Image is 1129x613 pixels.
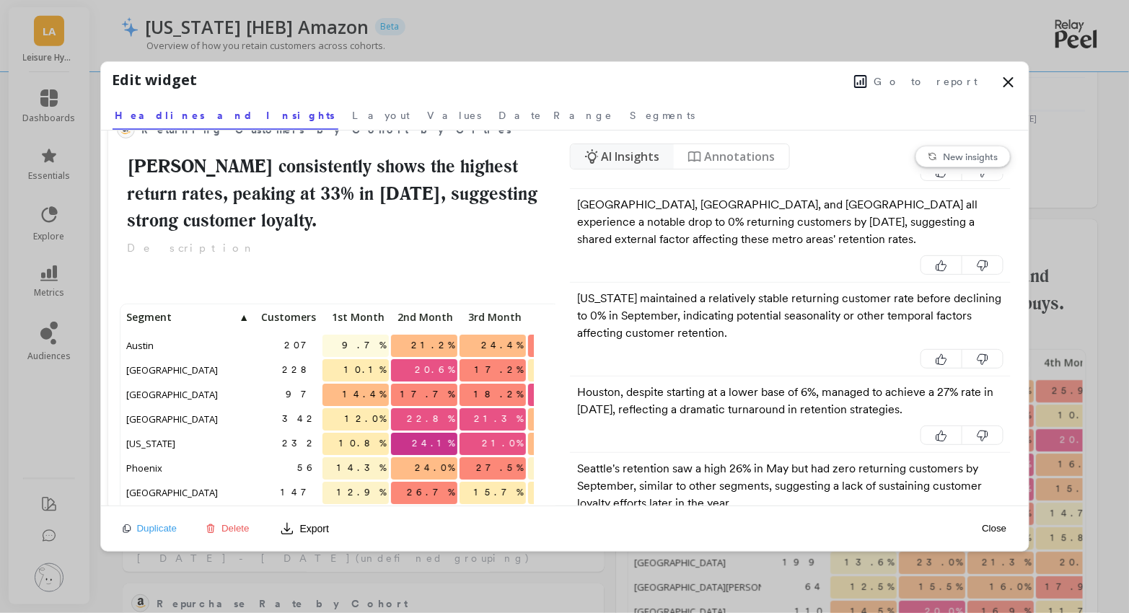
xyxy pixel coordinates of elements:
span: 342 [279,408,320,430]
p: Segment [123,307,253,327]
span: 26.7% [404,482,457,503]
span: 17.2% [472,359,526,381]
p: Seattle's retention saw a high 26% in May but had zero returning customers by September, similar ... [577,460,1003,512]
span: 24.1% [409,433,457,454]
span: 2nd Month [394,312,453,323]
div: Toggle SortBy [123,307,192,332]
span: [GEOGRAPHIC_DATA] [123,408,222,430]
button: Go to report [850,72,983,91]
span: 147 [278,482,320,503]
span: Duplicate [137,523,177,534]
button: New insights [915,146,1011,167]
p: 2nd Month [391,307,457,327]
p: 3rd Month [460,307,526,327]
span: 14.3% [334,457,389,479]
span: 15.7% [471,482,526,503]
span: Headlines and Insights [115,108,335,123]
span: 56 [294,457,320,479]
div: Toggle SortBy [322,307,390,332]
span: Values [428,108,482,123]
span: Annotations [704,148,775,165]
span: 24.0% [412,457,457,479]
span: 12.9% [334,482,389,503]
span: 12.0% [342,408,389,430]
span: [US_STATE] [123,433,180,454]
span: Layout [353,108,410,123]
p: Description [117,240,564,257]
div: Toggle SortBy [390,307,459,332]
span: 10.1% [341,359,389,381]
div: Toggle SortBy [527,307,596,332]
span: AI Insights [601,148,659,165]
span: [GEOGRAPHIC_DATA] [123,359,222,381]
span: 20.6% [412,359,457,381]
span: Customers [257,312,316,323]
span: 24.4% [478,335,526,356]
p: [GEOGRAPHIC_DATA], [GEOGRAPHIC_DATA], and [GEOGRAPHIC_DATA] all experience a notable drop to 0% r... [577,196,1003,248]
span: Segments [631,108,695,123]
span: 1st Month [325,312,385,323]
button: Duplicate [118,522,182,534]
p: [US_STATE] maintained a relatively stable returning customer rate before declining to 0% in Septe... [577,290,1003,342]
span: Returning Customers by Cohort by Cities [142,123,512,138]
span: 21.3% [471,408,526,430]
span: 17.7% [397,384,457,405]
span: 228 [279,359,320,381]
h1: Edit widget [113,69,198,91]
button: Delete [201,522,254,534]
nav: Tabs [113,97,1017,130]
span: 4th Month [531,312,590,323]
div: Toggle SortBy [253,307,322,332]
p: Houston, despite starting at a lower base of 6%, managed to achieve a 27% rate in [DATE], reflect... [577,384,1003,418]
span: 14.4% [340,384,389,405]
div: Toggle SortBy [459,307,527,332]
span: 22.8% [404,408,457,430]
span: 27.5% [473,457,526,479]
span: Go to report [874,74,978,89]
button: Export [274,517,335,540]
span: Segment [126,312,237,323]
span: Phoenix [123,457,167,479]
span: Delete [221,523,250,534]
span: 9.7% [339,335,389,356]
h2: [PERSON_NAME] consistently shows the highest return rates, peaking at 33% in [DATE], suggesting s... [117,153,564,234]
span: Austin [123,335,158,356]
button: Close [978,522,1011,534]
p: 1st Month [322,307,389,327]
span: 21.2% [408,335,457,356]
p: Customers [254,307,320,327]
span: [GEOGRAPHIC_DATA] [123,482,222,503]
span: 97 [283,384,320,405]
span: 18.2% [471,384,526,405]
span: [GEOGRAPHIC_DATA] [123,384,222,405]
p: 4th Month [528,307,594,327]
span: New insights [944,151,998,162]
span: 21.0% [479,433,526,454]
span: ▲ [237,312,249,323]
span: 3rd Month [462,312,522,323]
span: 207 [281,335,320,356]
span: 10.8% [336,433,389,454]
span: Date Range [499,108,613,123]
img: duplicate icon [123,524,131,533]
span: 232 [279,433,320,454]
